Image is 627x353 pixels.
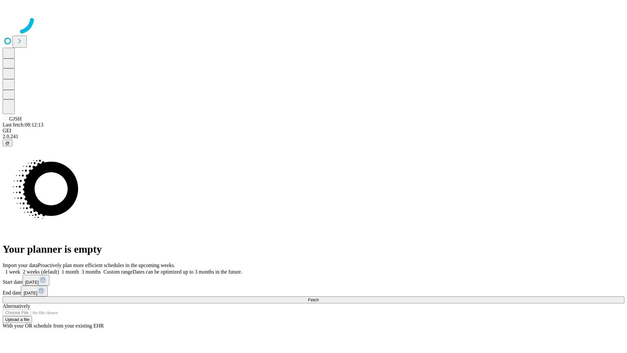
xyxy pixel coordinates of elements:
[3,275,624,286] div: Start date
[24,291,37,295] span: [DATE]
[23,269,59,275] span: 2 weeks (default)
[3,323,104,328] span: With your OR schedule from your existing EHR
[104,269,133,275] span: Custom range
[308,297,319,302] span: Fetch
[3,262,38,268] span: Import your data
[3,134,624,140] div: 2.0.241
[38,262,175,268] span: Proactively plan more efficient schedules in the upcoming weeks.
[3,122,43,127] span: Last fetch: 08:12:13
[21,286,48,296] button: [DATE]
[3,243,624,255] h1: Your planner is empty
[3,140,12,146] button: @
[3,303,30,309] span: Alternatively
[3,128,624,134] div: GEI
[82,269,101,275] span: 3 months
[23,275,49,286] button: [DATE]
[3,316,32,323] button: Upload a file
[3,296,624,303] button: Fetch
[25,280,39,285] span: [DATE]
[3,286,624,296] div: End date
[5,141,10,145] span: @
[62,269,79,275] span: 1 month
[133,269,242,275] span: Dates can be optimized up to 3 months in the future.
[9,116,22,122] span: GJSH
[5,269,20,275] span: 1 week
